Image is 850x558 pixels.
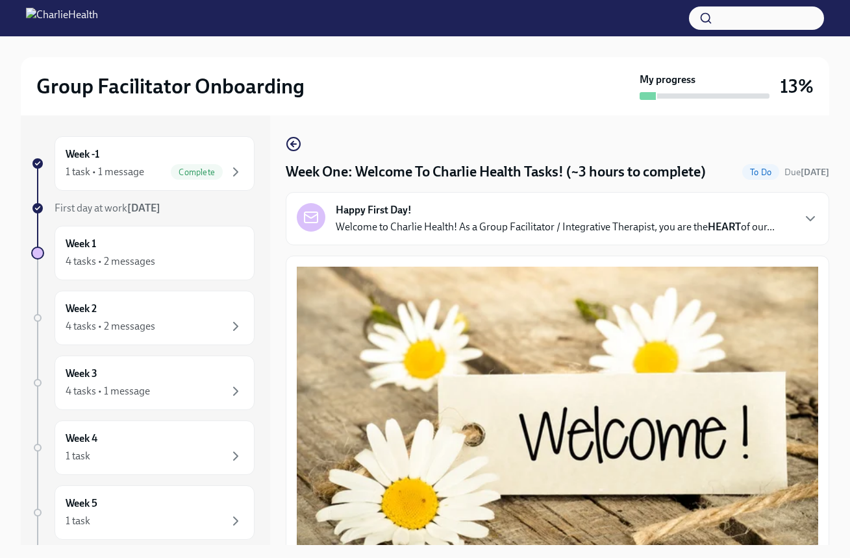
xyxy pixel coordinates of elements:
a: Week 51 task [31,485,255,540]
h6: Week 2 [66,302,97,316]
div: 1 task • 1 message [66,165,144,179]
span: Complete [171,167,223,177]
a: First day at work[DATE] [31,201,255,215]
a: Week 41 task [31,420,255,475]
p: Welcome to Charlie Health! As a Group Facilitator / Integrative Therapist, you are the of our... [336,220,775,234]
div: 1 task [66,449,90,463]
strong: HEART [708,221,741,233]
h6: Week 1 [66,237,96,251]
h6: Week 4 [66,431,97,446]
a: Week 24 tasks • 2 messages [31,291,255,345]
div: 1 task [66,514,90,528]
span: October 13th, 2025 10:00 [784,166,829,178]
h4: Week One: Welcome To Charlie Health Tasks! (~3 hours to complete) [286,162,706,182]
span: First day at work [55,202,160,214]
div: 4 tasks • 2 messages [66,254,155,269]
h2: Group Facilitator Onboarding [36,73,305,99]
h6: Week 3 [66,367,97,381]
h6: Week 5 [66,496,97,511]
div: 4 tasks • 2 messages [66,319,155,334]
a: Week 14 tasks • 2 messages [31,226,255,280]
strong: [DATE] [127,202,160,214]
a: Week 34 tasks • 1 message [31,356,255,410]
span: Due [784,167,829,178]
img: CharlieHealth [26,8,98,29]
a: Week -11 task • 1 messageComplete [31,136,255,191]
h6: Week -1 [66,147,99,162]
div: 4 tasks • 1 message [66,384,150,398]
span: To Do [742,167,779,177]
strong: Happy First Day! [336,203,412,217]
strong: [DATE] [801,167,829,178]
h3: 13% [780,75,814,98]
strong: My progress [640,73,695,87]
